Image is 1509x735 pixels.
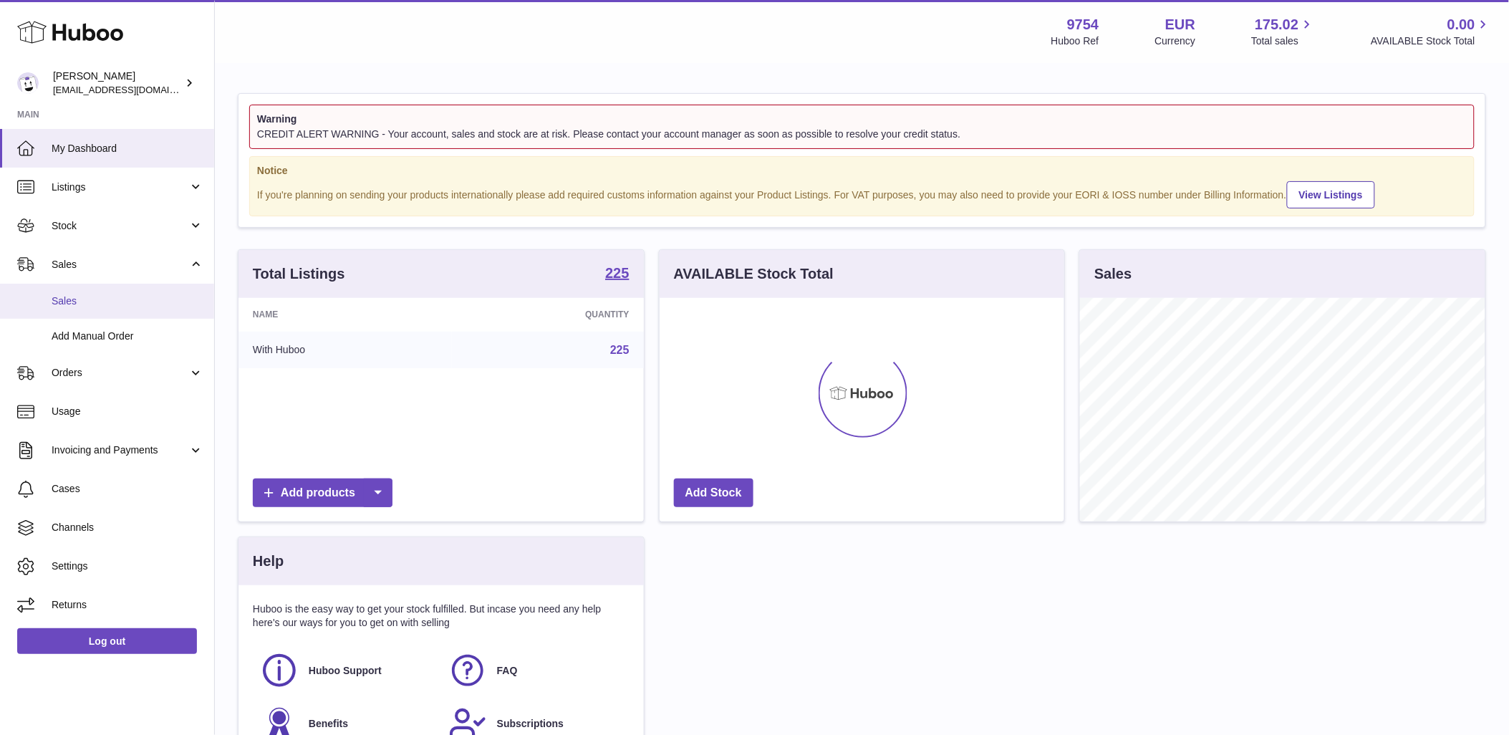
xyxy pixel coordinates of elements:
[17,628,197,654] a: Log out
[1255,15,1298,34] span: 175.02
[448,651,622,690] a: FAQ
[52,258,188,272] span: Sales
[52,405,203,418] span: Usage
[1371,15,1492,48] a: 0.00 AVAILABLE Stock Total
[253,264,345,284] h3: Total Listings
[52,219,188,233] span: Stock
[309,664,382,678] span: Huboo Support
[605,266,629,280] strong: 225
[1165,15,1195,34] strong: EUR
[253,602,630,630] p: Huboo is the easy way to get your stock fulfilled. But incase you need any help here's our ways f...
[52,294,203,308] span: Sales
[1371,34,1492,48] span: AVAILABLE Stock Total
[52,559,203,573] span: Settings
[497,717,564,731] span: Subscriptions
[610,344,630,356] a: 225
[52,521,203,534] span: Channels
[605,266,629,283] a: 225
[257,128,1467,141] div: CREDIT ALERT WARNING - Your account, sales and stock are at risk. Please contact your account man...
[260,651,434,690] a: Huboo Support
[1287,181,1375,208] a: View Listings
[497,664,518,678] span: FAQ
[253,479,392,508] a: Add products
[17,72,39,94] img: internalAdmin-9754@internal.huboo.com
[52,330,203,343] span: Add Manual Order
[1251,34,1315,48] span: Total sales
[1155,34,1196,48] div: Currency
[1067,15,1099,34] strong: 9754
[309,717,348,731] span: Benefits
[1251,15,1315,48] a: 175.02 Total sales
[52,366,188,380] span: Orders
[53,84,211,95] span: [EMAIL_ADDRESS][DOMAIN_NAME]
[52,482,203,496] span: Cases
[238,298,452,331] th: Name
[257,112,1467,126] strong: Warning
[1051,34,1099,48] div: Huboo Ref
[53,69,182,97] div: [PERSON_NAME]
[674,264,834,284] h3: AVAILABLE Stock Total
[52,598,203,612] span: Returns
[52,142,203,155] span: My Dashboard
[1447,15,1475,34] span: 0.00
[257,164,1467,178] strong: Notice
[674,479,753,508] a: Add Stock
[238,332,452,369] td: With Huboo
[52,181,188,194] span: Listings
[1094,264,1132,284] h3: Sales
[52,443,188,457] span: Invoicing and Payments
[257,180,1467,209] div: If you're planning on sending your products internationally please add required customs informati...
[253,552,284,571] h3: Help
[452,298,643,331] th: Quantity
